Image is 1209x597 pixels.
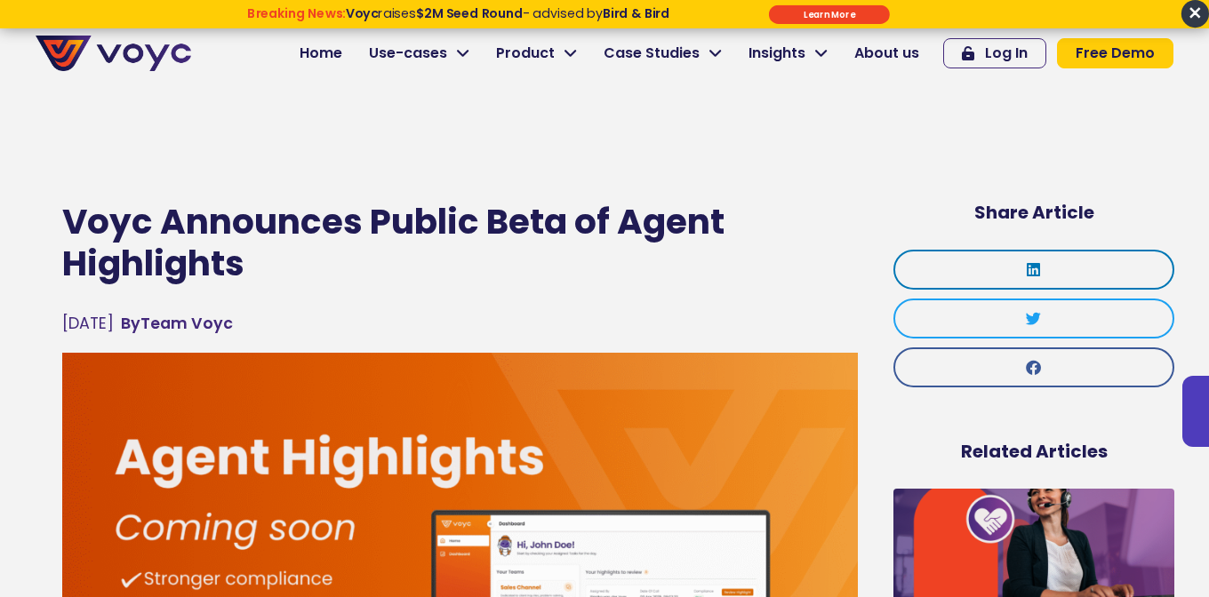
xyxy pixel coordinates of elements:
strong: $2M Seed Round [416,4,523,22]
span: Insights [749,43,805,64]
time: [DATE] [62,313,114,334]
span: About us [854,43,919,64]
a: ByTeam Voyc [121,312,233,335]
div: Share on twitter [893,298,1174,338]
div: Share on linkedin [893,250,1174,290]
span: Product [496,43,555,64]
strong: Breaking News: [247,4,345,22]
a: Use-cases [356,36,483,71]
h1: Voyc Announces Public Beta of Agent Highlights [62,202,858,285]
a: Case Studies [590,36,735,71]
div: Share on facebook [893,347,1174,387]
div: Breaking News: Voyc raises $2M Seed Round - advised by Bird & Bird [183,5,733,36]
a: Home [286,36,356,71]
span: Case Studies [604,43,700,64]
img: voyc-full-logo [36,36,191,71]
a: Free Demo [1057,38,1173,68]
span: raises - advised by [346,4,669,22]
a: Product [483,36,590,71]
span: Free Demo [1076,46,1155,60]
a: Log In [943,38,1046,68]
strong: Bird & Bird [603,4,669,22]
span: By [121,313,140,334]
span: Use-cases [369,43,447,64]
a: About us [841,36,933,71]
span: Team Voyc [121,312,233,335]
span: Home [300,43,342,64]
div: Submit [769,4,890,23]
h5: Share Article [893,202,1174,223]
strong: Voyc [346,4,378,22]
a: Insights [735,36,841,71]
h5: Related Articles [893,441,1174,462]
span: Log In [985,46,1028,60]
